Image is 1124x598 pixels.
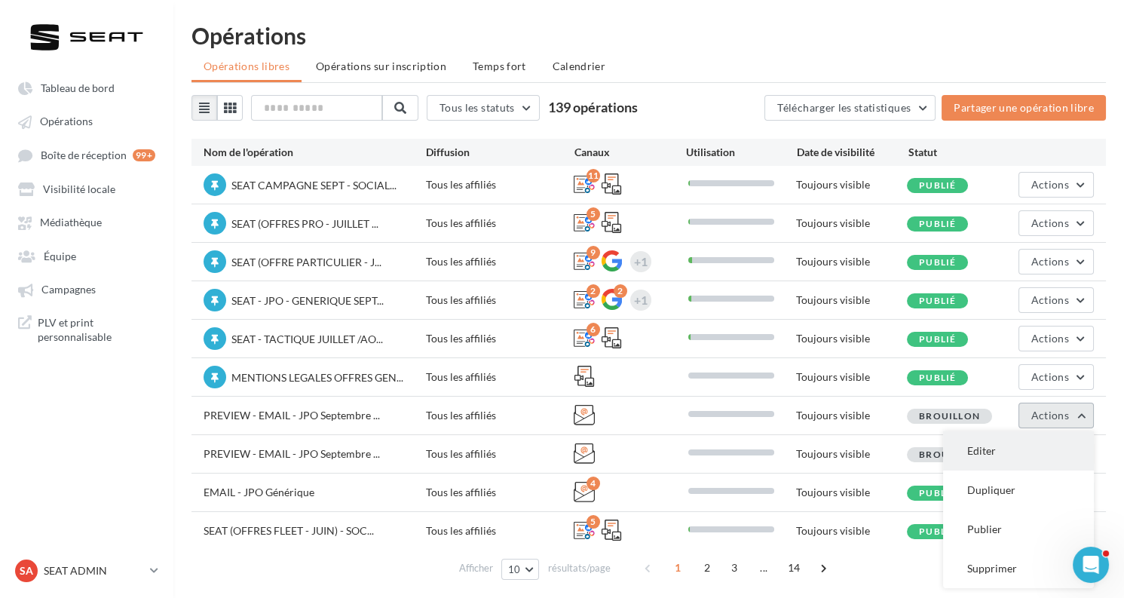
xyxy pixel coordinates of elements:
span: 2 [695,556,719,580]
span: Médiathèque [40,216,102,229]
span: MENTIONS LEGALES OFFRES GEN... [231,371,403,384]
span: Visibilité locale [43,182,115,195]
div: Tous les affiliés [426,485,574,500]
div: 6 [587,323,600,336]
button: Tous les statuts [427,95,540,121]
span: SEAT (OFFRES FLEET - JUIN) - SOC... [204,524,374,537]
div: 99+ [133,149,155,161]
span: Campagnes [41,284,96,296]
span: Actions [1031,370,1069,383]
span: Publié [919,526,956,537]
div: Tous les affiliés [426,370,574,385]
button: Actions [1018,172,1094,198]
div: Nom de l'opération [204,145,426,160]
span: Publié [919,295,956,306]
div: +1 [634,290,648,311]
span: Temps fort [473,60,526,72]
span: SEAT - TACTIQUE JUILLET /AO... [231,333,383,345]
div: Canaux [574,145,686,160]
div: Toujours visible [796,370,907,385]
a: Médiathèque [9,208,164,235]
span: Boîte de réception [41,149,127,161]
a: Boîte de réception 99+ [9,141,164,169]
button: Editer [943,431,1094,471]
span: SEAT (OFFRES PRO - JUILLET ... [231,217,378,230]
div: Toujours visible [796,177,907,192]
div: 2 [587,284,600,298]
div: Toujours visible [796,254,907,269]
div: Date de visibilité [797,145,908,160]
span: Équipe [44,250,76,262]
button: Actions [1018,287,1094,313]
button: Partager une opération libre [942,95,1106,121]
button: Supprimer [943,549,1094,588]
span: SEAT - JPO - GENERIQUE SEPT... [231,294,384,307]
span: Actions [1031,332,1069,345]
span: Opérations sur inscription [316,60,446,72]
span: PLV et print personnalisable [38,315,155,345]
span: Publié [919,372,956,383]
span: 10 [508,563,521,575]
div: Tous les affiliés [426,293,574,308]
button: Publier [943,510,1094,549]
div: Opérations [191,24,1106,47]
a: Opérations [9,107,164,134]
a: SA SEAT ADMIN [12,557,161,585]
span: Actions [1031,255,1069,268]
div: 5 [587,515,600,529]
span: Tableau de bord [41,81,115,94]
span: Brouillon [919,449,980,460]
button: Actions [1018,364,1094,390]
span: SEAT CAMPAGNE SEPT - SOCIAL... [231,179,397,192]
span: PREVIEW - EMAIL - JPO Septembre ... [204,409,380,422]
div: Tous les affiliés [426,177,574,192]
button: Télécharger les statistiques [764,95,936,121]
div: 4 [587,477,600,490]
button: Actions [1018,210,1094,236]
span: 139 opérations [548,99,638,115]
span: Télécharger les statistiques [777,101,911,114]
div: +1 [634,251,648,272]
div: Utilisation [686,145,798,160]
div: Toujours visible [796,408,907,423]
div: Toujours visible [796,523,907,538]
a: Campagnes [9,275,164,302]
div: Tous les affiliés [426,408,574,423]
div: 5 [587,207,600,221]
span: Brouillon [919,410,980,422]
button: Actions [1018,326,1094,351]
span: Publié [919,218,956,229]
button: Dupliquer [943,471,1094,510]
p: SEAT ADMIN [44,563,144,578]
span: Publié [919,179,956,191]
span: PREVIEW - EMAIL - JPO Septembre ... [204,447,380,460]
iframe: Intercom live chat [1073,547,1109,583]
a: Tableau de bord [9,74,164,101]
span: 14 [781,556,806,580]
span: résultats/page [547,561,610,575]
span: Calendrier [553,60,606,72]
a: Visibilité locale [9,175,164,202]
div: 9 [587,246,600,259]
span: Publié [919,487,956,498]
span: 1 [666,556,690,580]
div: 2 [614,284,627,298]
div: Tous les affiliés [426,254,574,269]
a: Équipe [9,242,164,269]
button: Actions [1018,249,1094,274]
span: Actions [1031,216,1069,229]
span: Opérations [40,115,93,128]
div: Toujours visible [796,216,907,231]
div: Toujours visible [796,293,907,308]
span: EMAIL - JPO Générique [204,486,314,498]
span: Publié [919,333,956,345]
span: Publié [919,256,956,268]
button: 10 [501,559,540,580]
span: Actions [1031,409,1069,422]
button: Actions [1018,403,1094,428]
span: SEAT (OFFRE PARTICULIER - J... [231,256,381,268]
div: Diffusion [426,145,574,160]
span: 3 [722,556,746,580]
span: Actions [1031,178,1069,191]
span: Tous les statuts [439,101,515,114]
